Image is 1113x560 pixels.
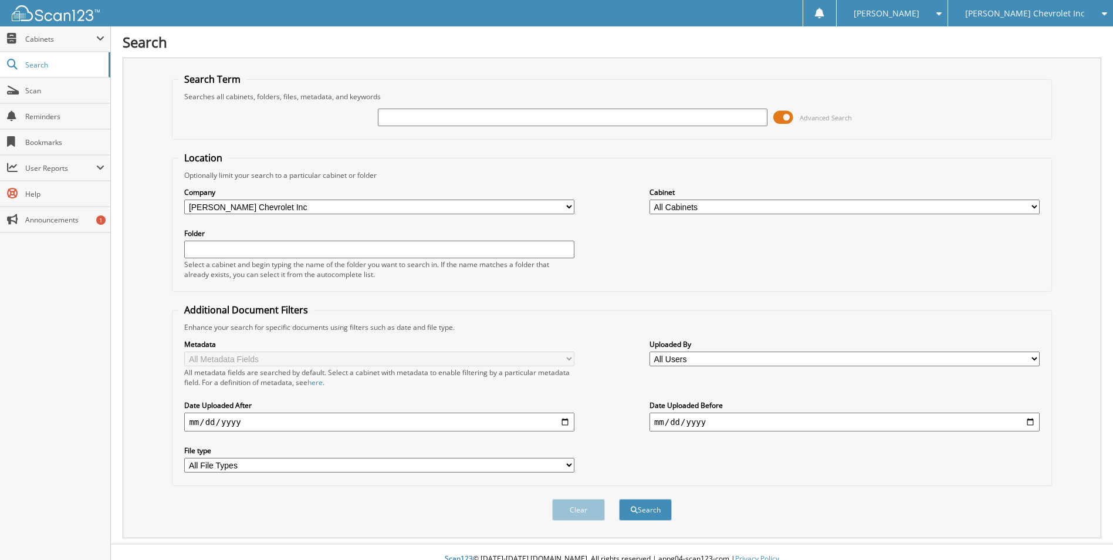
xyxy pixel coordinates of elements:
img: scan123-logo-white.svg [12,5,100,21]
span: Cabinets [25,34,96,44]
legend: Search Term [178,73,246,86]
h1: Search [123,32,1101,52]
button: Clear [552,499,605,521]
span: Scan [25,86,104,96]
label: Date Uploaded Before [649,400,1040,410]
span: Search [25,60,103,70]
label: Folder [184,228,574,238]
label: Cabinet [649,187,1040,197]
span: Help [25,189,104,199]
div: Searches all cabinets, folders, files, metadata, and keywords [178,92,1045,102]
span: [PERSON_NAME] [854,10,919,17]
label: File type [184,446,574,456]
div: All metadata fields are searched by default. Select a cabinet with metadata to enable filtering b... [184,367,574,387]
input: end [649,413,1040,431]
legend: Location [178,151,228,164]
span: Reminders [25,112,104,122]
span: [PERSON_NAME] Chevrolet Inc [965,10,1085,17]
label: Company [184,187,574,197]
span: Announcements [25,215,104,225]
legend: Additional Document Filters [178,303,314,316]
label: Date Uploaded After [184,400,574,410]
div: Optionally limit your search to a particular cabinet or folder [178,170,1045,180]
span: Advanced Search [800,113,852,122]
div: Select a cabinet and begin typing the name of the folder you want to search in. If the name match... [184,259,574,279]
label: Metadata [184,339,574,349]
label: Uploaded By [649,339,1040,349]
span: Bookmarks [25,137,104,147]
div: Enhance your search for specific documents using filters such as date and file type. [178,322,1045,332]
span: User Reports [25,163,96,173]
input: start [184,413,574,431]
a: here [307,377,323,387]
iframe: Chat Widget [1054,504,1113,560]
button: Search [619,499,672,521]
div: 1 [96,215,106,225]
